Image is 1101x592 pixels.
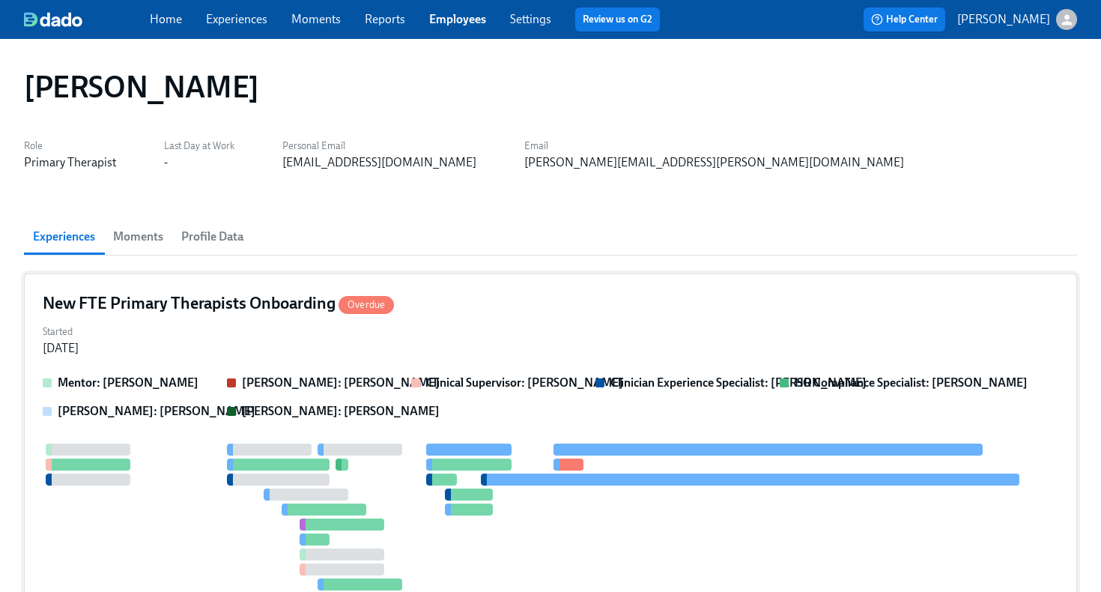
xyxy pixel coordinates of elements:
[164,138,234,154] label: Last Day at Work
[33,226,95,247] span: Experiences
[575,7,660,31] button: Review us on G2
[150,12,182,26] a: Home
[957,9,1077,30] button: [PERSON_NAME]
[58,375,198,390] strong: Mentor: [PERSON_NAME]
[365,12,405,26] a: Reports
[181,226,243,247] span: Profile Data
[510,12,551,26] a: Settings
[610,375,867,390] strong: Clinician Experience Specialist: [PERSON_NAME]
[242,375,440,390] strong: [PERSON_NAME]: [PERSON_NAME]
[524,154,904,171] div: [PERSON_NAME][EMAIL_ADDRESS][PERSON_NAME][DOMAIN_NAME]
[864,7,945,31] button: Help Center
[282,154,476,171] div: [EMAIL_ADDRESS][DOMAIN_NAME]
[429,12,486,26] a: Employees
[871,12,938,27] span: Help Center
[58,404,255,418] strong: [PERSON_NAME]: [PERSON_NAME]
[291,12,341,26] a: Moments
[206,12,267,26] a: Experiences
[24,138,116,154] label: Role
[339,299,394,310] span: Overdue
[24,69,259,105] h1: [PERSON_NAME]
[426,375,623,390] strong: Clinical Supervisor: [PERSON_NAME]
[282,138,476,154] label: Personal Email
[524,138,904,154] label: Email
[164,154,168,171] div: -
[24,154,116,171] div: Primary Therapist
[795,375,1028,390] strong: HR Compliance Specialist: [PERSON_NAME]
[24,12,82,27] img: dado
[957,11,1050,28] p: [PERSON_NAME]
[43,324,79,340] label: Started
[113,226,163,247] span: Moments
[43,340,79,357] div: [DATE]
[24,12,150,27] a: dado
[43,292,394,315] h4: New FTE Primary Therapists Onboarding
[583,12,652,27] a: Review us on G2
[242,404,440,418] strong: [PERSON_NAME]: [PERSON_NAME]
